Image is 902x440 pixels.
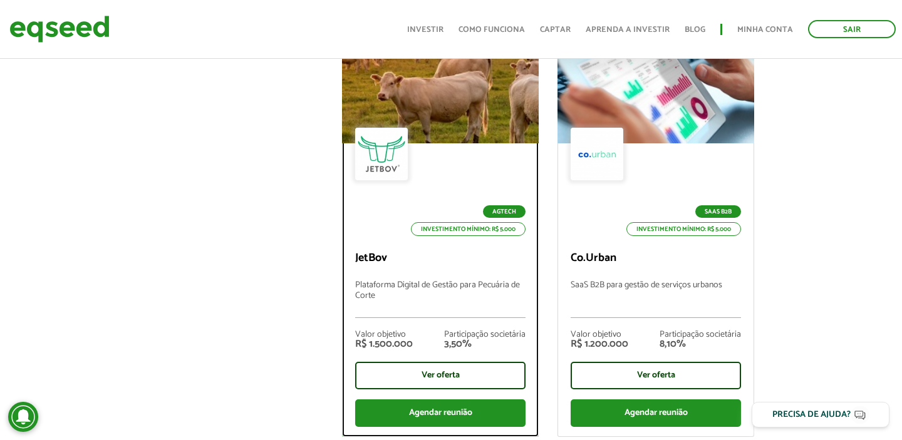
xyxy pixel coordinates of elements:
div: R$ 1.500.000 [355,339,413,349]
div: Participação societária [444,330,526,339]
p: Investimento mínimo: R$ 5.000 [411,222,526,236]
a: Sair [808,20,896,38]
p: SaaS B2B para gestão de serviços urbanos [571,280,741,318]
img: EqSeed [9,13,110,46]
p: Investimento mínimo: R$ 5.000 [626,222,741,236]
div: R$ 1.200.000 [571,339,628,349]
p: Agtech [483,205,526,218]
div: Participação societária [660,330,741,339]
div: Valor objetivo [355,330,413,339]
div: 3,50% [444,339,526,349]
p: Co.Urban [571,252,741,265]
a: Captar [540,26,571,34]
p: Plataforma Digital de Gestão para Pecuária de Corte [355,280,526,318]
div: Ver oferta [355,362,526,389]
p: SaaS B2B [695,205,741,218]
div: Agendar reunião [571,399,741,427]
a: Minha conta [737,26,793,34]
a: Aprenda a investir [586,26,670,34]
a: Investir [407,26,443,34]
a: SaaS B2B Investimento mínimo: R$ 5.000 Co.Urban SaaS B2B para gestão de serviços urbanos Valor ob... [557,15,754,437]
a: Blog [685,26,705,34]
a: Como funciona [459,26,525,34]
p: JetBov [355,252,526,265]
div: Agendar reunião [355,399,526,427]
div: Ver oferta [571,362,741,389]
div: Valor objetivo [571,330,628,339]
div: 8,10% [660,339,741,349]
a: Agtech Investimento mínimo: R$ 5.000 JetBov Plataforma Digital de Gestão para Pecuária de Corte V... [342,15,539,437]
